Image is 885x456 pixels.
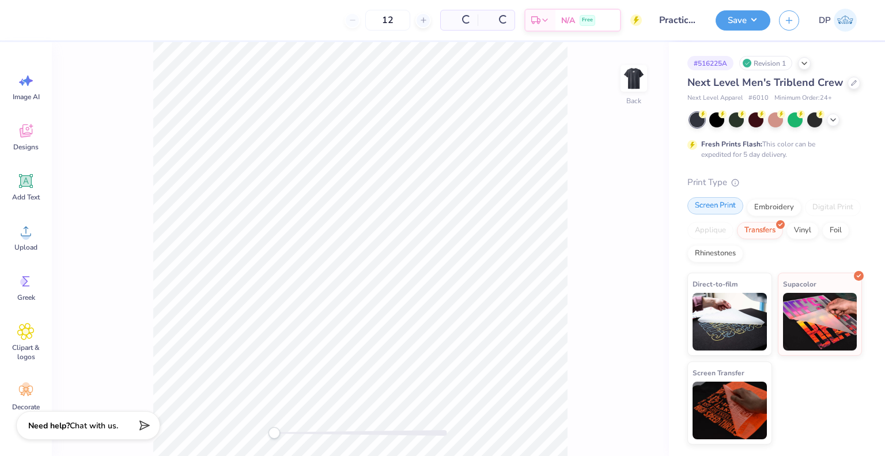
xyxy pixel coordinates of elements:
span: # 6010 [748,93,769,103]
span: Greek [17,293,35,302]
div: Vinyl [786,222,819,239]
img: Deepanshu Pandey [834,9,857,32]
span: DP [819,14,831,27]
strong: Need help? [28,420,70,431]
div: Revision 1 [739,56,792,70]
span: Add Text [12,193,40,202]
img: Back [622,67,645,90]
span: Supacolor [783,278,816,290]
div: # 516225A [687,56,733,70]
input: – – [365,10,410,31]
div: Transfers [737,222,783,239]
strong: Fresh Prints Flash: [701,140,762,149]
span: Chat with us. [70,420,118,431]
span: Image AI [13,92,40,101]
img: Screen Transfer [693,382,767,439]
button: Save [716,10,770,31]
div: Print Type [687,176,862,189]
span: Direct-to-film [693,278,738,290]
div: Applique [687,222,733,239]
div: This color can be expedited for 5 day delivery. [701,139,843,160]
img: Direct-to-film [693,293,767,351]
span: Free [582,16,593,24]
span: Clipart & logos [7,343,45,361]
span: Next Level Men's Triblend Crew [687,76,843,89]
div: Digital Print [805,199,861,216]
span: N/A [561,14,575,27]
span: Screen Transfer [693,367,744,379]
div: Accessibility label [268,427,280,439]
input: Untitled Design [650,9,707,32]
div: Foil [822,222,849,239]
a: DP [814,9,862,32]
span: Decorate [12,402,40,412]
span: Designs [13,142,39,152]
div: Rhinestones [687,245,743,262]
span: Minimum Order: 24 + [774,93,832,103]
span: Next Level Apparel [687,93,743,103]
img: Supacolor [783,293,857,351]
div: Back [626,96,641,106]
span: Upload [14,243,37,252]
div: Screen Print [687,197,743,214]
div: Embroidery [747,199,801,216]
